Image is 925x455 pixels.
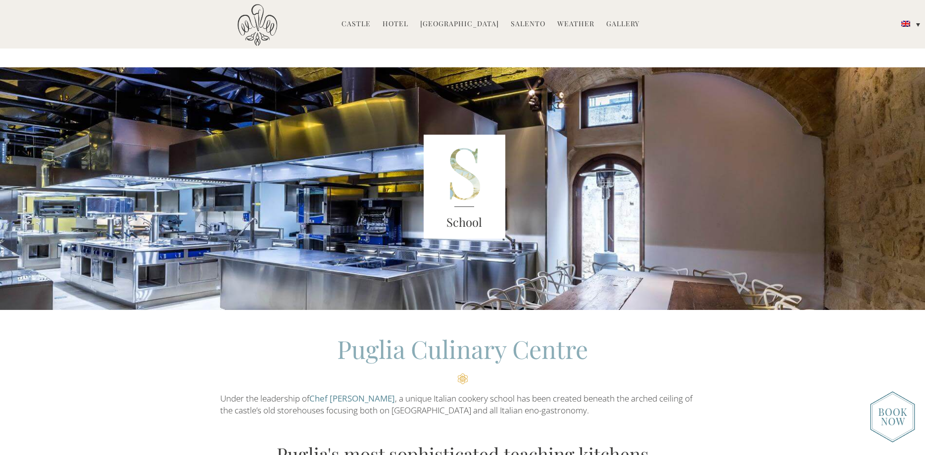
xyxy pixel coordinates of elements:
[901,21,910,27] img: English
[309,393,395,404] a: Chef [PERSON_NAME]
[424,135,506,239] img: S_Lett_green.png
[341,19,371,30] a: Castle
[238,4,277,46] img: Castello di Ugento
[383,19,408,30] a: Hotel
[424,213,506,231] h3: School
[220,393,705,417] p: Under the leadership of , a unique Italian cookery school has been created beneath the arched cei...
[220,332,705,384] h2: Puglia Culinary Centre
[606,19,639,30] a: Gallery
[511,19,545,30] a: Salento
[870,391,915,443] img: new-booknow.png
[420,19,499,30] a: [GEOGRAPHIC_DATA]
[557,19,594,30] a: Weather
